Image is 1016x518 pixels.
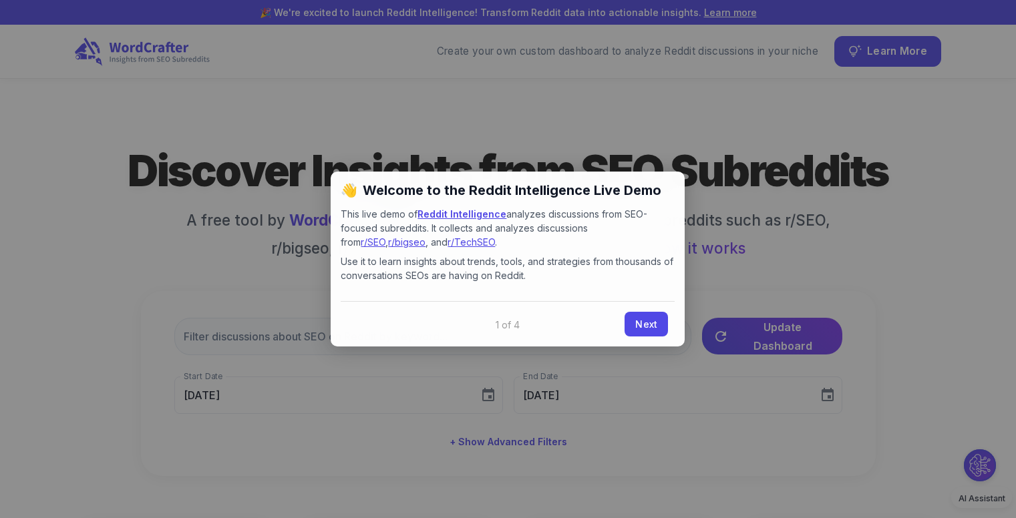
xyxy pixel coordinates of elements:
h2: Welcome to the Reddit Intelligence Live Demo [341,182,675,199]
span: 👋 [341,182,357,199]
a: Next [625,312,668,336]
a: r/SEO [361,236,385,248]
a: Reddit Intelligence [417,208,506,220]
p: Use it to learn insights about trends, tools, and strategies from thousands of conversations SEOs... [341,254,675,282]
a: r/bigseo [388,236,426,248]
p: This live demo of analyzes discussions from SEO-focused subreddits. It collects and analyzes disc... [341,207,675,249]
a: r/TechSEO [448,236,495,248]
